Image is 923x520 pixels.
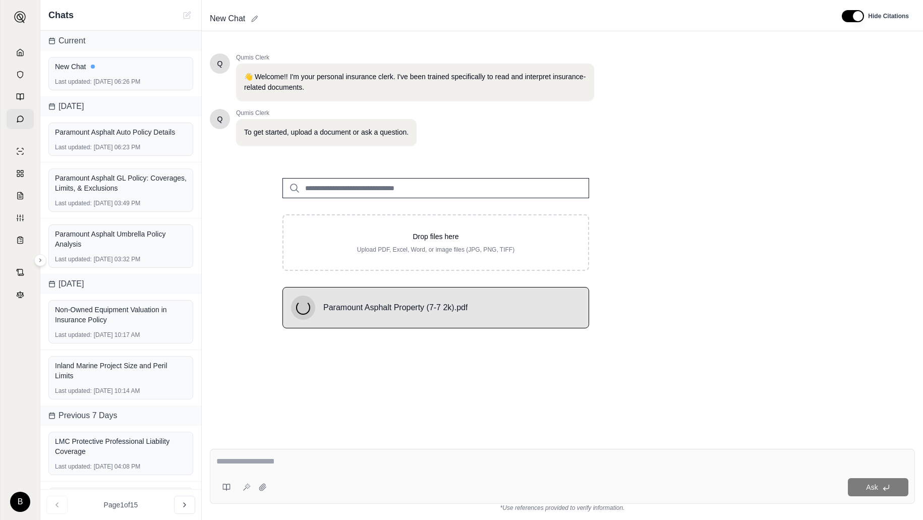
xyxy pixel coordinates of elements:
div: Edit Title [206,11,830,27]
div: [DATE] 06:23 PM [55,143,187,151]
div: [DATE] [40,274,201,294]
span: Paramount Asphalt Property (7-7 2k).pdf [323,302,468,314]
span: Last updated: [55,78,92,86]
div: [DATE] 03:32 PM [55,255,187,263]
p: Drop files here [300,232,572,242]
a: Contract Analysis [7,262,34,282]
div: [DATE] 10:14 AM [55,387,187,395]
div: [DATE] 03:49 PM [55,199,187,207]
span: Last updated: [55,143,92,151]
div: LMC Protective Professional Liability Coverage [55,436,187,456]
span: Last updated: [55,387,92,395]
a: Chat [7,109,34,129]
div: Paramount Asphalt GL Policy: Coverages, Limits, & Exclusions [55,173,187,193]
span: Last updated: [55,331,92,339]
a: Custom Report [7,208,34,228]
a: Home [7,42,34,63]
span: Hide Citations [868,12,909,20]
button: Expand sidebar [10,7,30,27]
span: Last updated: [55,255,92,263]
span: Qumis Clerk [236,53,594,62]
p: To get started, upload a document or ask a question. [244,127,409,138]
p: 👋 Welcome!! I'm your personal insurance clerk. I've been trained specifically to read and interpr... [244,72,586,93]
div: [DATE] [40,96,201,117]
img: Expand sidebar [14,11,26,23]
a: Coverage Table [7,230,34,250]
span: New Chat [206,11,249,27]
span: Last updated: [55,463,92,471]
a: Documents Vault [7,65,34,85]
div: New Chat [55,62,187,72]
span: Hello [217,59,223,69]
button: Ask [848,478,908,496]
div: [DATE] 04:08 PM [55,463,187,471]
div: [DATE] 06:26 PM [55,78,187,86]
div: Paramount Asphalt Umbrella Policy Analysis [55,229,187,249]
span: Qumis Clerk [236,109,417,117]
a: Policy Comparisons [7,163,34,184]
div: Paramount Asphalt Auto Policy Details [55,127,187,137]
button: Expand sidebar [34,254,46,266]
span: Hello [217,114,223,124]
button: New Chat [181,9,193,21]
div: [DATE] 10:17 AM [55,331,187,339]
div: Current [40,31,201,51]
a: Claim Coverage [7,186,34,206]
a: Single Policy [7,141,34,161]
div: Inland Marine Project Size and Peril Limits [55,361,187,381]
span: Page 1 of 15 [104,500,138,510]
div: Previous 7 Days [40,406,201,426]
p: Upload PDF, Excel, Word, or image files (JPG, PNG, TIFF) [300,246,572,254]
a: Legal Search Engine [7,284,34,305]
div: *Use references provided to verify information. [210,504,915,512]
span: Ask [866,483,878,491]
div: B [10,492,30,512]
span: Chats [48,8,74,22]
a: Prompt Library [7,87,34,107]
span: Last updated: [55,199,92,207]
div: Non-Owned Equipment Valuation in Insurance Policy [55,305,187,325]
